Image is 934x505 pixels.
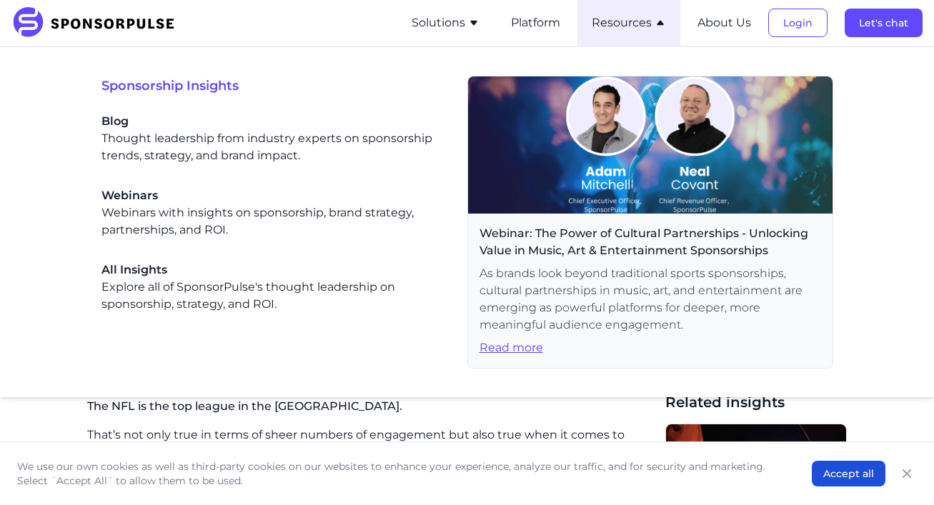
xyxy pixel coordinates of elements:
button: Resources [592,14,666,31]
span: As brands look beyond traditional sports sponsorships, cultural partnerships in music, art, and e... [480,265,821,334]
button: Solutions [412,14,480,31]
a: About Us [697,16,751,29]
span: All Insights [101,261,444,279]
a: Webinar: The Power of Cultural Partnerships - Unlocking Value in Music, Art & Entertainment Spons... [467,76,833,369]
button: Let's chat [845,9,923,37]
button: Platform [511,14,560,31]
img: SponsorPulse [11,7,185,39]
p: We use our own cookies as well as third-party cookies on our websites to enhance your experience,... [17,459,783,488]
iframe: Chat Widget [863,436,934,505]
span: Webinar: The Power of Cultural Partnerships - Unlocking Value in Music, Art & Entertainment Spons... [480,225,821,259]
button: About Us [697,14,751,31]
div: Thought leadership from industry experts on sponsorship trends, strategy, and brand impact. [101,113,444,164]
img: Webinar header image [468,76,833,214]
span: Sponsorship Insights [101,76,467,96]
a: Platform [511,16,560,29]
span: Read more [480,339,821,356]
div: Webinars with insights on sponsorship, brand strategy, partnerships, and ROI. [101,187,444,239]
p: The NFL is the top league in the [GEOGRAPHIC_DATA]. [87,392,654,426]
a: WebinarsWebinars with insights on sponsorship, brand strategy, partnerships, and ROI. [101,187,444,239]
button: Login [768,9,828,37]
span: Webinars [101,187,444,204]
p: That’s not only true in terms of sheer numbers of engagement but also true when it comes to spons... [87,426,654,461]
div: Explore all of SponsorPulse's thought leadership on sponsorship, strategy, and ROI. [101,261,444,313]
a: Let's chat [845,16,923,29]
span: Related insights [665,392,847,412]
a: All InsightsExplore all of SponsorPulse's thought leadership on sponsorship, strategy, and ROI. [101,261,444,313]
span: Blog [101,113,444,130]
button: Accept all [812,461,885,486]
a: BlogThought leadership from industry experts on sponsorship trends, strategy, and brand impact. [101,113,444,164]
a: Login [768,16,828,29]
